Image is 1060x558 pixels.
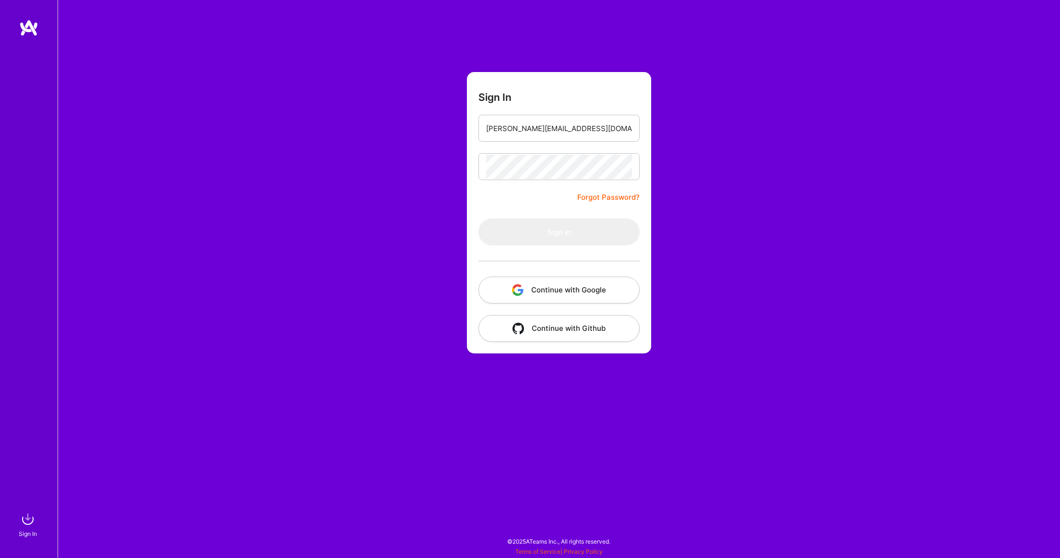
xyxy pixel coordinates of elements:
[512,284,524,296] img: icon
[478,315,640,342] button: Continue with Github
[486,116,632,141] input: Email...
[564,548,603,555] a: Privacy Policy
[478,91,512,103] h3: Sign In
[512,323,524,334] img: icon
[577,192,640,203] a: Forgot Password?
[19,529,37,539] div: Sign In
[515,548,560,555] a: Terms of Service
[18,509,37,529] img: sign in
[515,548,603,555] span: |
[478,277,640,303] button: Continue with Google
[20,509,37,539] a: sign inSign In
[19,19,38,36] img: logo
[478,218,640,245] button: Sign In
[58,529,1060,553] div: © 2025 ATeams Inc., All rights reserved.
